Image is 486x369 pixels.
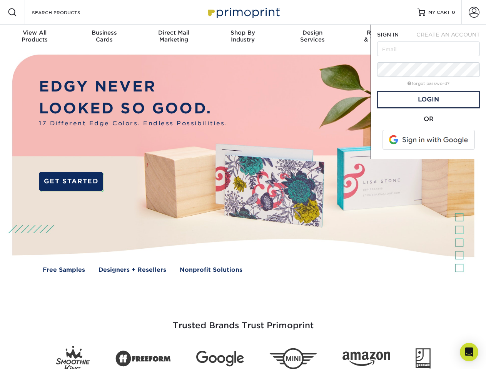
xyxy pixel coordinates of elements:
a: Nonprofit Solutions [180,266,242,274]
a: Free Samples [43,266,85,274]
a: Direct MailMarketing [139,25,208,49]
iframe: Google Customer Reviews [2,346,65,366]
img: Goodwill [416,348,431,369]
span: 17 Different Edge Colors. Endless Possibilities. [39,119,227,128]
a: DesignServices [278,25,347,49]
a: Shop ByIndustry [208,25,277,49]
a: forgot password? [408,81,449,86]
span: 0 [452,10,455,15]
img: Amazon [342,352,390,366]
div: Services [278,29,347,43]
img: Primoprint [205,4,282,20]
a: Login [377,91,480,108]
div: Marketing [139,29,208,43]
div: Open Intercom Messenger [460,343,478,361]
span: MY CART [428,9,450,16]
span: Business [69,29,139,36]
span: Design [278,29,347,36]
div: Cards [69,29,139,43]
a: Resources& Templates [347,25,416,49]
span: Resources [347,29,416,36]
div: OR [377,115,480,124]
p: EDGY NEVER [39,76,227,98]
h3: Trusted Brands Trust Primoprint [18,302,468,340]
div: Industry [208,29,277,43]
div: & Templates [347,29,416,43]
img: Google [196,351,244,367]
span: SIGN IN [377,32,399,38]
input: Email [377,42,480,56]
span: Direct Mail [139,29,208,36]
input: SEARCH PRODUCTS..... [31,8,106,17]
p: LOOKED SO GOOD. [39,98,227,120]
a: BusinessCards [69,25,139,49]
span: CREATE AN ACCOUNT [416,32,480,38]
a: Designers + Resellers [99,266,166,274]
span: Shop By [208,29,277,36]
a: GET STARTED [39,172,103,191]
